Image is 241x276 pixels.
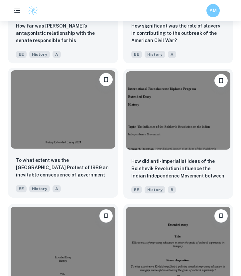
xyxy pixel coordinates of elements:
button: Bookmark [99,209,113,223]
p: How significant was the role of slavery in contributing to the outbreak of the American Civil War? [131,22,225,44]
button: AM [206,4,220,17]
button: Bookmark [214,74,228,87]
img: Clastify logo [28,6,38,16]
span: History [145,186,165,193]
span: EE [16,185,27,192]
a: BookmarkHow did anti-imperialist ideas of the Bolshevik Revolution influence the Indian Independe... [123,69,233,199]
span: History [145,51,165,58]
p: To what extent was the Tiananmen Square Protest of 1989 an inevitable consequence of government c... [16,157,110,179]
h6: AM [209,7,217,14]
span: History [29,185,50,192]
button: Bookmark [99,73,113,86]
button: Bookmark [214,209,228,223]
span: B [168,186,176,193]
span: A [53,185,61,192]
span: EE [131,186,142,193]
p: How did anti-imperialist ideas of the Bolshevik Revolution influence the Indian Independence Move... [131,158,225,180]
span: History [29,51,50,58]
span: A [53,51,61,58]
a: BookmarkTo what extent was the Tiananmen Square Protest of 1989 an inevitable consequence of gove... [8,69,118,199]
a: Clastify logo [24,6,38,16]
p: How far was Caligula’s antagonistic relationship with the senate responsible for his assassinatio... [16,22,110,45]
span: EE [16,51,27,58]
span: EE [131,51,142,58]
span: A [168,51,176,58]
img: History EE example thumbnail: To what extent was the Tiananmen Square [11,70,115,149]
img: History EE example thumbnail: How did anti-imperialist ideas of the Bo [126,71,231,150]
